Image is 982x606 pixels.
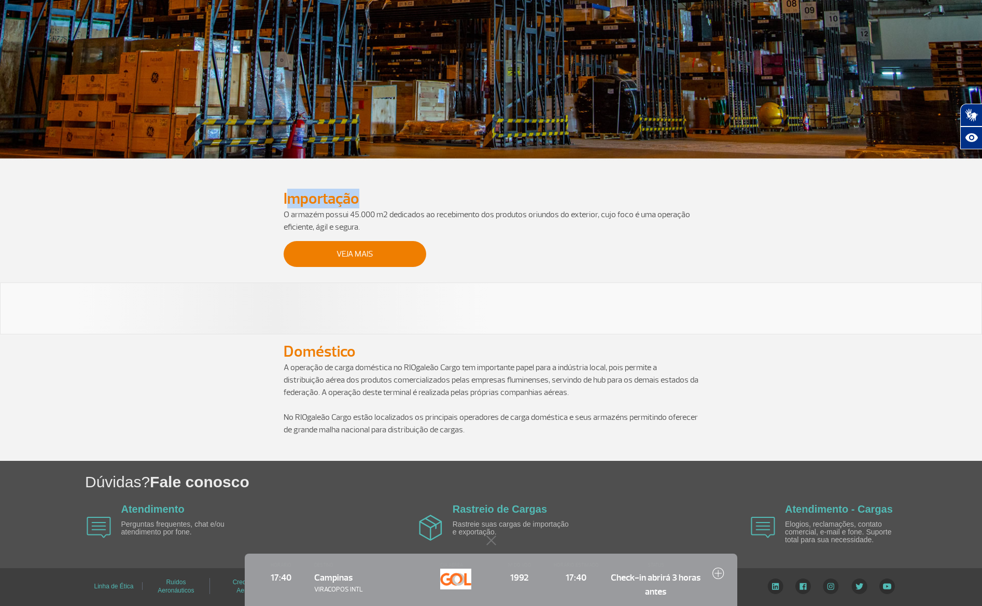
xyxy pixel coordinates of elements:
[258,561,304,569] span: HORÁRIO
[751,517,775,538] img: airplane icon
[121,520,241,537] p: Perguntas frequentes, chat e/ou atendimento por fone.
[610,571,702,598] span: Check-in abrirá 3 horas antes
[284,189,698,208] h2: Importação
[453,520,572,537] p: Rastreie suas cargas de importação e exportação.
[440,561,486,569] span: CIA AÉREA
[85,471,982,492] h1: Dúvidas?
[553,571,599,584] span: 17:40
[419,515,442,541] img: airplane icon
[284,208,698,233] p: O armazém possui 45.000 m2 dedicados ao recebimento dos produtos oriundos do exterior, cujo foco ...
[314,585,430,595] span: VIRACOPOS INTL
[284,411,698,436] p: No RIOgaleão Cargo estão localizados os principais operadores de carga doméstica e seus armazéns ...
[258,571,304,584] span: 17:40
[121,503,185,515] a: Atendimento
[314,572,353,583] span: Campinas
[553,561,599,569] span: HORÁRIO ESTIMADO
[497,571,543,584] span: 1992
[284,241,426,267] a: Veja Mais
[785,503,893,515] a: Atendimento - Cargas
[497,561,543,569] span: Nº DO VOO
[284,342,698,361] h2: Doméstico
[150,473,249,490] span: Fale conosco
[960,104,982,126] button: Abrir tradutor de língua de sinais.
[87,517,111,538] img: airplane icon
[785,520,904,544] p: Elogios, reclamações, contato comercial, e-mail e fone. Suporte total para sua necessidade.
[284,361,698,399] p: A operação de carga doméstica no RIOgaleão Cargo tem importante papel para a indústria local, poi...
[610,561,702,569] span: STATUS
[453,503,547,515] a: Rastreio de Cargas
[960,104,982,149] div: Plugin de acessibilidade da Hand Talk.
[960,126,982,149] button: Abrir recursos assistivos.
[314,561,430,569] span: DESTINO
